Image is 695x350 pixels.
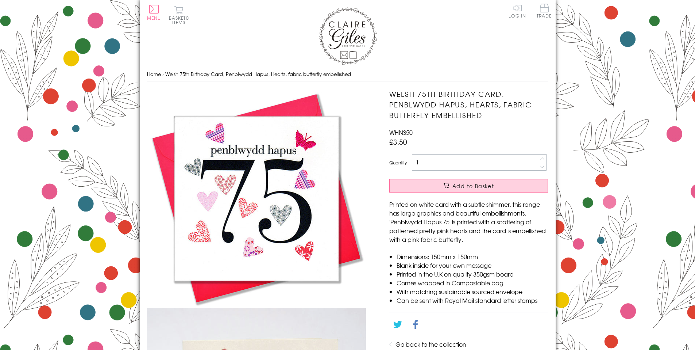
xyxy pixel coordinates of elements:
[397,296,548,305] li: Can be sent with Royal Mail standard letter stamps
[147,71,161,77] a: Home
[397,252,548,261] li: Dimensions: 150mm x 150mm
[389,179,548,193] button: Add to Basket
[397,287,548,296] li: With matching sustainable sourced envelope
[537,4,552,19] a: Trade
[397,270,548,278] li: Printed in the U.K on quality 350gsm board
[395,340,466,349] a: Go back to the collection
[389,89,548,120] h1: Welsh 75th Birthday Card, Penblwydd Hapus, Hearts, fabric butterfly embellished
[147,89,366,308] img: Welsh 75th Birthday Card, Penblwydd Hapus, Hearts, fabric butterfly embellished
[389,159,407,166] label: Quantity
[172,15,189,26] span: 0 items
[162,71,164,77] span: ›
[537,4,552,18] span: Trade
[169,6,189,24] button: Basket0 items
[318,7,377,65] img: Claire Giles Greetings Cards
[509,4,526,18] a: Log In
[397,261,548,270] li: Blank inside for your own message
[452,182,494,190] span: Add to Basket
[147,5,161,20] button: Menu
[397,278,548,287] li: Comes wrapped in Compostable bag
[165,71,351,77] span: Welsh 75th Birthday Card, Penblwydd Hapus, Hearts, fabric butterfly embellished
[147,67,548,82] nav: breadcrumbs
[389,137,407,147] span: £3.50
[389,128,413,137] span: WHNS50
[147,15,161,21] span: Menu
[389,200,548,244] p: Printed on white card with a subtle shimmer, this range has large graphics and beautiful embellis...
